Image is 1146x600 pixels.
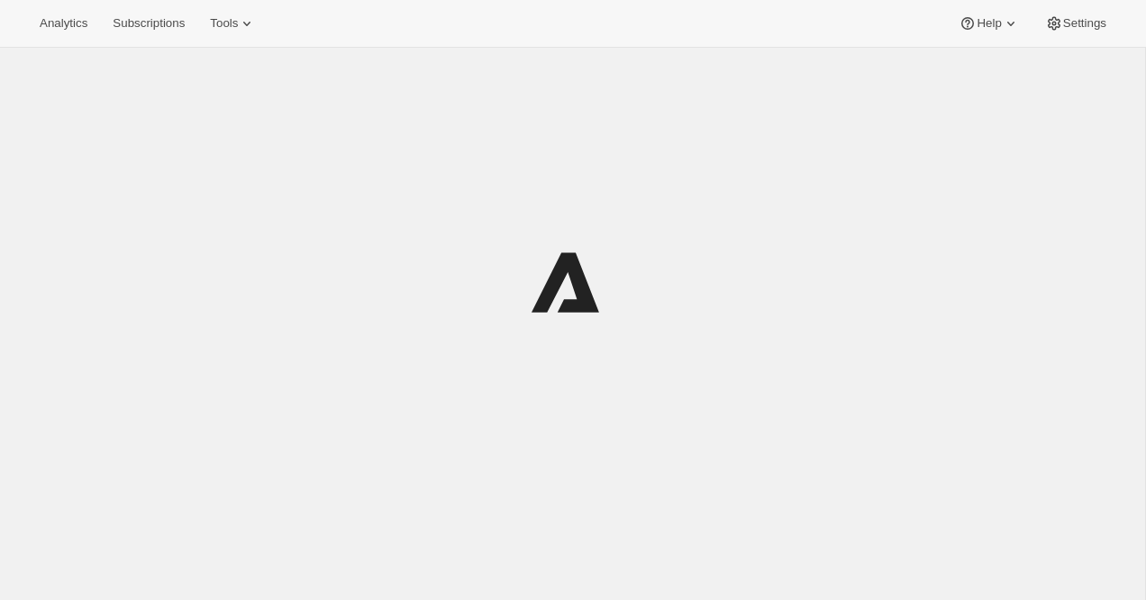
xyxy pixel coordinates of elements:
[113,16,185,31] span: Subscriptions
[102,11,196,36] button: Subscriptions
[1034,11,1117,36] button: Settings
[977,16,1001,31] span: Help
[40,16,87,31] span: Analytics
[29,11,98,36] button: Analytics
[210,16,238,31] span: Tools
[199,11,267,36] button: Tools
[948,11,1030,36] button: Help
[1063,16,1106,31] span: Settings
